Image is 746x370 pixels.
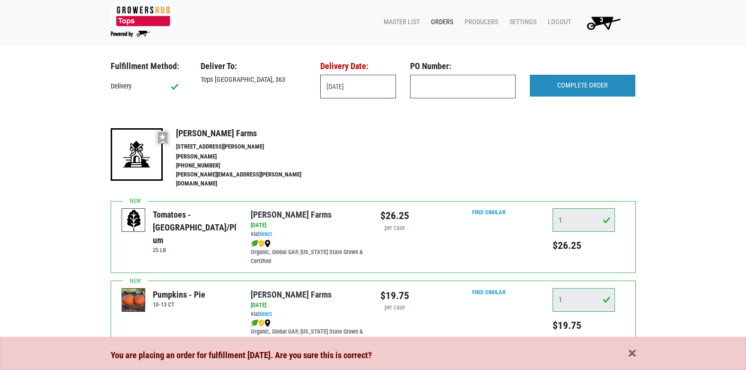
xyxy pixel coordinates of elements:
[410,61,516,71] h3: PO Number:
[320,61,396,71] h3: Delivery Date:
[251,301,366,310] div: [DATE]
[251,210,332,220] a: [PERSON_NAME] Farms
[251,240,258,247] img: leaf-e5c59151409436ccce96b2ca1b28e03c.png
[111,31,150,37] img: Powered by Big Wheelbarrow
[153,301,205,308] h6: 10-13 CT
[176,128,322,139] h4: [PERSON_NAME] Farms
[193,75,313,85] div: Tops [GEOGRAPHIC_DATA], 363
[258,240,264,247] img: safety-e55c860ca8c00a9c171001a62a92dabd.png
[264,319,271,327] img: map_marker-0e94453035b3232a4d21701695807de9.png
[251,239,366,266] div: Organic, Global GAP, [US_STATE] State Grown & Certified
[258,319,264,327] img: safety-e55c860ca8c00a9c171001a62a92dabd.png
[251,318,366,345] div: Organic, Global GAP, [US_STATE] State Grown & Certified
[251,319,258,327] img: leaf-e5c59151409436ccce96b2ca1b28e03c.png
[251,290,332,300] a: [PERSON_NAME] Farms
[540,13,575,31] a: Logout
[111,128,163,180] img: 19-7441ae2ccb79c876ff41c34f3bd0da69.png
[553,239,615,252] h5: $26.25
[111,61,186,71] h3: Fulfillment Method:
[153,247,237,254] h6: 25 LB
[380,303,409,312] div: per case
[111,349,636,362] div: You are placing an order for fulfillment [DATE]. Are you sure this is correct?
[553,319,615,332] h5: $19.75
[122,289,146,312] img: thumbnail-f402428343f8077bd364b9150d8c865c.png
[575,13,628,32] a: 3
[251,230,366,239] div: via
[553,288,615,312] input: Qty
[201,61,306,71] h3: Deliver To:
[530,75,635,97] input: COMPLETE ORDER
[176,152,322,161] li: [PERSON_NAME]
[153,208,237,247] div: Tomatoes - [GEOGRAPHIC_DATA]/Plum
[380,208,409,223] div: $26.25
[472,289,506,296] a: Find Similar
[258,310,272,317] a: Direct
[380,288,409,303] div: $19.75
[258,230,272,238] a: Direct
[320,75,396,98] input: Select Date
[376,13,423,31] a: Master List
[582,13,624,32] img: Cart
[251,310,366,319] div: via
[553,208,615,232] input: Qty
[176,142,322,151] li: [STREET_ADDRESS][PERSON_NAME]
[111,6,176,26] img: 279edf242af8f9d49a69d9d2afa010fb.png
[176,161,322,170] li: [PHONE_NUMBER]
[502,13,540,31] a: Settings
[264,240,271,247] img: map_marker-0e94453035b3232a4d21701695807de9.png
[176,170,322,188] li: [PERSON_NAME][EMAIL_ADDRESS][PERSON_NAME][DOMAIN_NAME]
[472,209,506,216] a: Find Similar
[251,221,366,230] div: [DATE]
[457,13,502,31] a: Producers
[380,224,409,233] div: per case
[122,209,146,232] img: placeholder-variety-43d6402dacf2d531de610a020419775a.svg
[153,288,205,301] div: Pumpkins - Pie
[600,16,603,24] span: 3
[423,13,457,31] a: Orders
[122,296,146,304] a: Pumpkins - Pie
